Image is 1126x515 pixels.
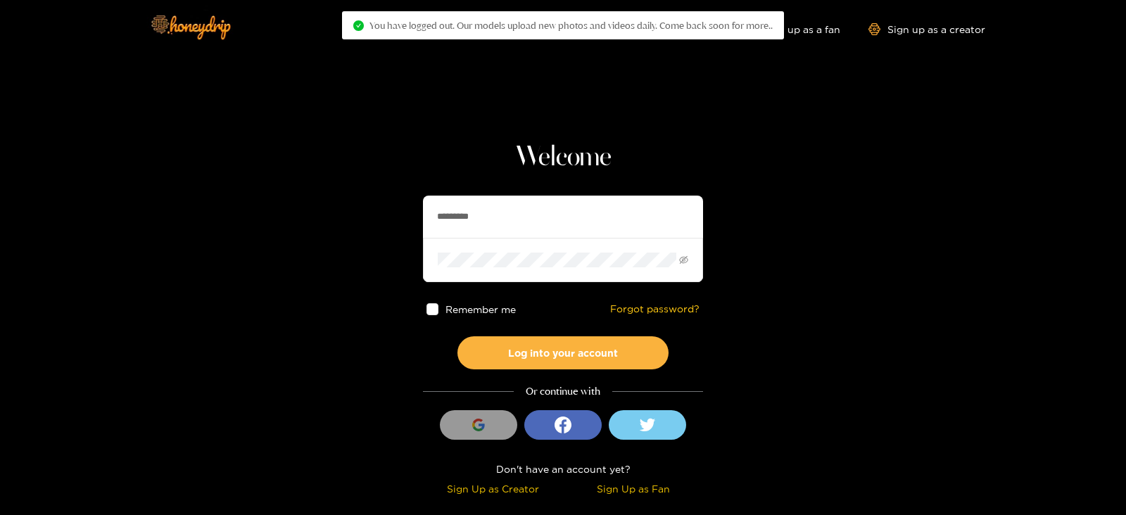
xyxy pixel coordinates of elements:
[423,383,703,400] div: Or continue with
[353,20,364,31] span: check-circle
[567,481,700,497] div: Sign Up as Fan
[457,336,669,369] button: Log into your account
[423,461,703,477] div: Don't have an account yet?
[423,141,703,174] h1: Welcome
[610,303,700,315] a: Forgot password?
[744,23,840,35] a: Sign up as a fan
[679,255,688,265] span: eye-invisible
[369,20,773,31] span: You have logged out. Our models upload new photos and videos daily. Come back soon for more..
[445,304,516,314] span: Remember me
[868,23,985,35] a: Sign up as a creator
[426,481,559,497] div: Sign Up as Creator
